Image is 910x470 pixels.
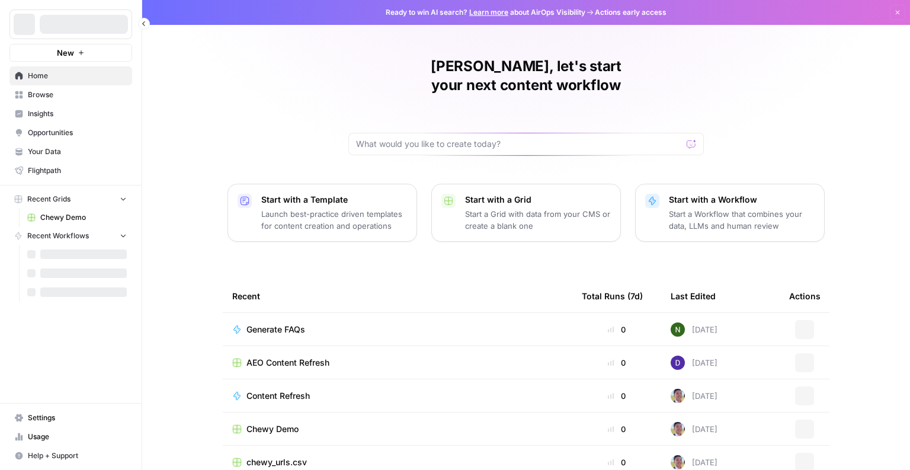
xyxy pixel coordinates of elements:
[28,71,127,81] span: Home
[582,456,652,468] div: 0
[9,142,132,161] a: Your Data
[356,138,682,150] input: What would you like to create today?
[227,184,417,242] button: Start with a TemplateLaunch best-practice driven templates for content creation and operations
[27,231,89,241] span: Recent Workflows
[261,194,407,206] p: Start with a Template
[671,455,717,469] div: [DATE]
[348,57,704,95] h1: [PERSON_NAME], let's start your next content workflow
[261,208,407,232] p: Launch best-practice driven templates for content creation and operations
[671,356,685,370] img: 6clbhjv5t98vtpq4yyt91utag0vy
[246,423,299,435] span: Chewy Demo
[27,194,71,204] span: Recent Grids
[386,7,585,18] span: Ready to win AI search? about AirOps Visibility
[671,389,685,403] img: 99f2gcj60tl1tjps57nny4cf0tt1
[232,390,563,402] a: Content Refresh
[789,280,821,312] div: Actions
[28,431,127,442] span: Usage
[582,324,652,335] div: 0
[9,446,132,465] button: Help + Support
[671,322,717,337] div: [DATE]
[246,324,305,335] span: Generate FAQs
[28,450,127,461] span: Help + Support
[671,389,717,403] div: [DATE]
[22,208,132,227] a: Chewy Demo
[669,194,815,206] p: Start with a Workflow
[9,66,132,85] a: Home
[595,7,667,18] span: Actions early access
[671,280,716,312] div: Last Edited
[465,194,611,206] p: Start with a Grid
[671,356,717,370] div: [DATE]
[671,422,685,436] img: 99f2gcj60tl1tjps57nny4cf0tt1
[246,357,329,369] span: AEO Content Refresh
[246,390,310,402] span: Content Refresh
[671,455,685,469] img: 99f2gcj60tl1tjps57nny4cf0tt1
[9,161,132,180] a: Flightpath
[582,280,643,312] div: Total Runs (7d)
[669,208,815,232] p: Start a Workflow that combines your data, LLMs and human review
[9,408,132,427] a: Settings
[9,123,132,142] a: Opportunities
[28,146,127,157] span: Your Data
[635,184,825,242] button: Start with a WorkflowStart a Workflow that combines your data, LLMs and human review
[28,89,127,100] span: Browse
[465,208,611,232] p: Start a Grid with data from your CMS or create a blank one
[9,427,132,446] a: Usage
[57,47,74,59] span: New
[9,190,132,208] button: Recent Grids
[671,422,717,436] div: [DATE]
[246,456,307,468] span: chewy_urls.csv
[9,227,132,245] button: Recent Workflows
[671,322,685,337] img: g4o9tbhziz0738ibrok3k9f5ina6
[232,324,563,335] a: Generate FAQs
[28,127,127,138] span: Opportunities
[469,8,508,17] a: Learn more
[9,85,132,104] a: Browse
[232,456,563,468] a: chewy_urls.csv
[28,108,127,119] span: Insights
[431,184,621,242] button: Start with a GridStart a Grid with data from your CMS or create a blank one
[28,165,127,176] span: Flightpath
[9,44,132,62] button: New
[28,413,127,423] span: Settings
[232,423,563,435] a: Chewy Demo
[582,390,652,402] div: 0
[582,423,652,435] div: 0
[40,212,127,223] span: Chewy Demo
[582,357,652,369] div: 0
[232,280,563,312] div: Recent
[9,104,132,123] a: Insights
[232,357,563,369] a: AEO Content Refresh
